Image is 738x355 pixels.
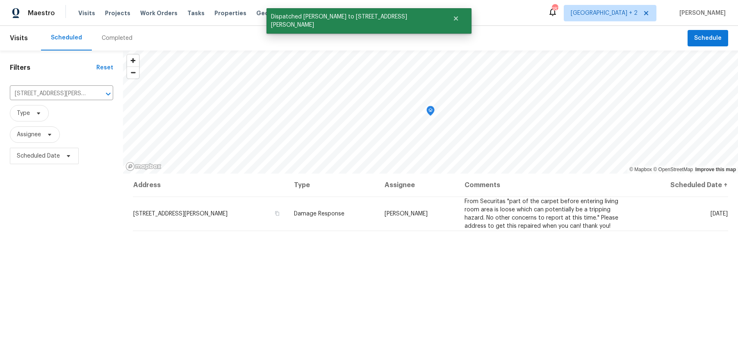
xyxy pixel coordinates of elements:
[676,9,726,17] span: [PERSON_NAME]
[465,199,618,229] span: From Securitas "part of the carpet before entering living room area is loose which can potentiall...
[273,210,281,217] button: Copy Address
[102,34,132,42] div: Completed
[694,33,722,44] span: Schedule
[10,64,96,72] h1: Filters
[385,211,428,217] span: [PERSON_NAME]
[442,10,469,27] button: Close
[127,66,139,78] button: Zoom out
[140,9,178,17] span: Work Orders
[96,64,113,72] div: Reset
[256,9,310,17] span: Geo Assignments
[688,30,728,47] button: Schedule
[17,152,60,160] span: Scheduled Date
[571,9,638,17] span: [GEOGRAPHIC_DATA] + 2
[629,167,652,172] a: Mapbox
[127,55,139,66] button: Zoom in
[105,9,130,17] span: Projects
[695,167,736,172] a: Improve this map
[78,9,95,17] span: Visits
[214,9,246,17] span: Properties
[133,211,228,217] span: [STREET_ADDRESS][PERSON_NAME]
[17,109,30,117] span: Type
[133,174,287,197] th: Address
[266,8,442,34] span: Dispatched [PERSON_NAME] to [STREET_ADDRESS][PERSON_NAME]
[123,50,738,174] canvas: Map
[552,5,558,13] div: 187
[28,9,55,17] span: Maestro
[10,29,28,47] span: Visits
[636,174,728,197] th: Scheduled Date ↑
[294,211,344,217] span: Damage Response
[711,211,728,217] span: [DATE]
[653,167,693,172] a: OpenStreetMap
[17,131,41,139] span: Assignee
[187,10,205,16] span: Tasks
[102,88,114,100] button: Open
[458,174,637,197] th: Comments
[51,34,82,42] div: Scheduled
[287,174,378,197] th: Type
[125,162,162,171] a: Mapbox homepage
[127,67,139,78] span: Zoom out
[10,87,90,100] input: Search for an address...
[426,106,435,119] div: Map marker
